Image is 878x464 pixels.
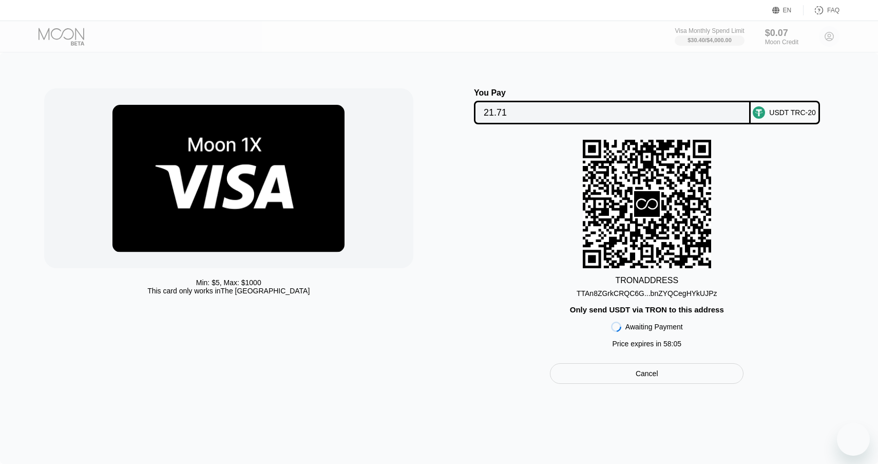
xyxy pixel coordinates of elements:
[636,369,658,378] div: Cancel
[837,423,870,456] iframe: Кнопка запуска окна обмена сообщениями
[675,27,744,34] div: Visa Monthly Spend Limit
[570,305,724,314] div: Only send USDT via TRON to this address
[804,5,839,15] div: FAQ
[625,323,683,331] div: Awaiting Payment
[688,37,732,43] div: $30.40 / $4,000.00
[474,88,751,98] div: You Pay
[449,88,845,124] div: You PayUSDT TRC-20
[675,27,744,46] div: Visa Monthly Spend Limit$30.40/$4,000.00
[772,5,804,15] div: EN
[783,7,792,14] div: EN
[612,340,681,348] div: Price expires in
[577,289,717,298] div: TTAn8ZGrkCRQC6G...bnZYQCegHYkUJPz
[577,285,717,298] div: TTAn8ZGrkCRQC6G...bnZYQCegHYkUJPz
[769,108,816,117] div: USDT TRC-20
[550,363,743,384] div: Cancel
[827,7,839,14] div: FAQ
[196,279,261,287] div: Min: $ 5 , Max: $ 1000
[615,276,678,285] div: TRON ADDRESS
[663,340,681,348] span: 58 : 05
[147,287,310,295] div: This card only works in The [GEOGRAPHIC_DATA]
